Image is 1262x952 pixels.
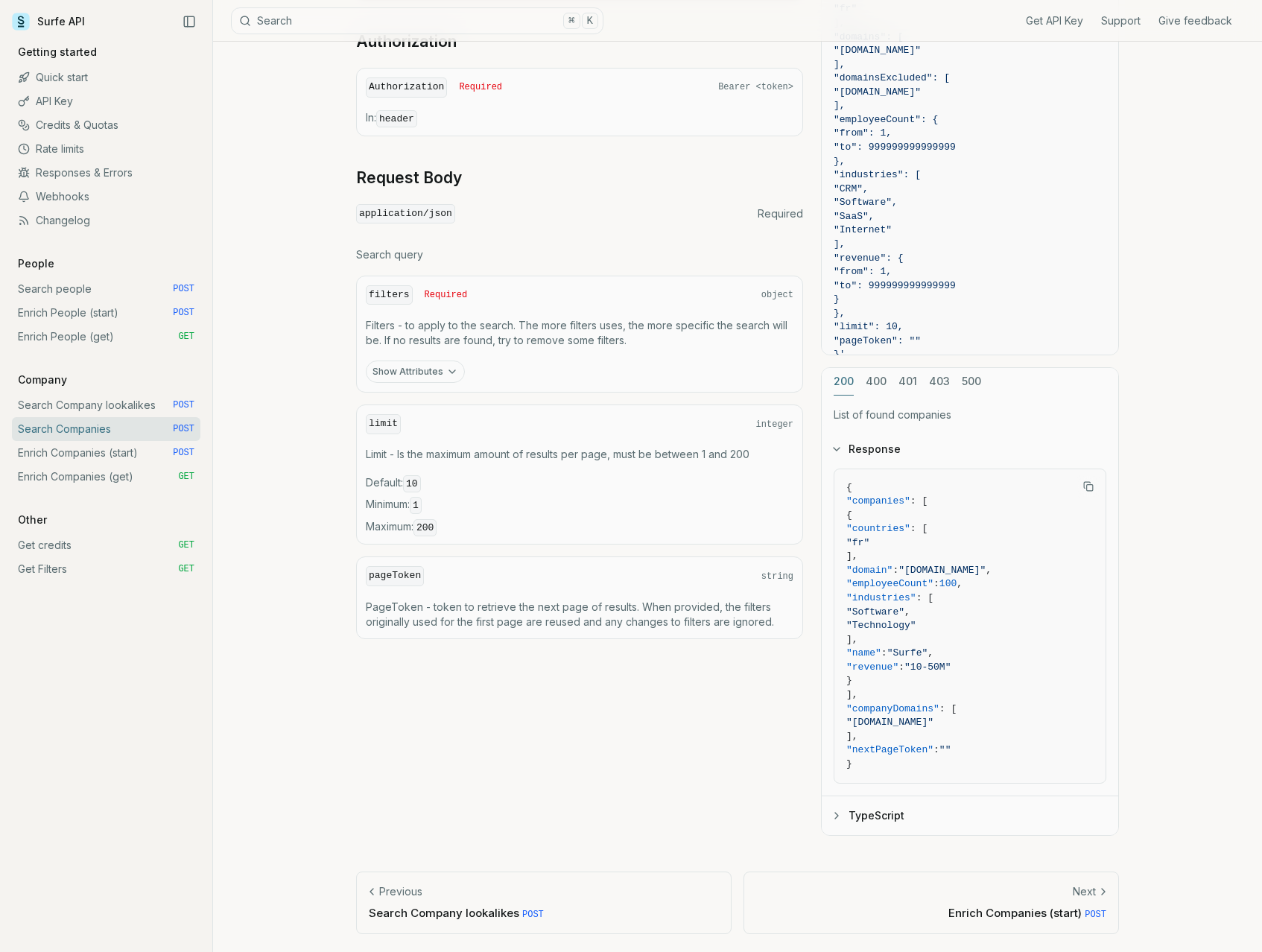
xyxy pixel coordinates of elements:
p: People [12,256,60,271]
span: ], [846,731,858,742]
code: 200 [413,519,437,536]
span: "to": 999999999999999 [834,280,956,291]
span: : [881,647,887,659]
span: : [ [910,495,928,507]
a: API Key [12,89,200,113]
span: : [933,744,939,755]
span: : [ [916,592,933,603]
span: GET [178,471,194,483]
span: }, [834,308,846,319]
kbd: ⌘ [563,13,580,29]
span: "[DOMAIN_NAME]" [834,45,921,56]
span: "industries": [ [834,169,921,180]
span: "domainsExcluded": [ [834,72,950,83]
p: Search Company lookalikes [369,905,719,921]
a: Get credits GET [12,533,200,557]
p: Search query [356,247,803,262]
span: "nextPageToken" [846,744,933,755]
a: PreviousSearch Company lookalikes POST [356,872,732,933]
span: "name" [846,647,881,659]
span: "Software", [834,197,898,208]
span: "revenue": { [834,253,904,264]
span: : [898,661,904,673]
p: PageToken - token to retrieve the next page of results. When provided, the filters originally use... [366,600,793,629]
span: "companyDomains" [846,703,939,714]
span: { [846,510,852,521]
span: } [846,758,852,769]
span: "companies" [846,495,910,507]
span: }, [834,156,846,167]
code: filters [366,285,413,305]
span: "10-50M" [904,661,951,673]
span: { [846,482,852,493]
span: ], [846,550,858,562]
span: , [928,647,933,659]
button: 403 [929,368,950,396]
span: Required [758,206,803,221]
span: } [846,675,852,686]
span: "revenue" [846,661,898,673]
span: "to": 999999999999999 [834,142,956,153]
span: GET [178,563,194,575]
span: Required [425,289,468,301]
button: Show Attributes [366,361,465,383]
span: , [986,565,992,576]
a: Get Filters GET [12,557,200,581]
a: Enrich People (get) GET [12,325,200,349]
span: ], [834,100,846,111]
span: : [892,565,898,576]
span: "Technology" [846,620,916,631]
span: "Surfe" [887,647,928,659]
button: 400 [866,368,887,396]
a: Rate limits [12,137,200,161]
code: header [376,110,417,127]
code: limit [366,414,401,434]
a: Request Body [356,168,462,188]
button: Collapse Sidebar [178,10,200,33]
span: : [ [939,703,957,714]
span: , [904,606,910,618]
span: "pageToken": "" [834,335,921,346]
span: }' [834,349,846,360]
p: Limit - Is the maximum amount of results per page, must be between 1 and 200 [366,447,793,462]
span: GET [178,331,194,343]
span: ], [846,634,858,645]
a: Search Companies POST [12,417,200,441]
span: "domain" [846,565,892,576]
span: Maximum : [366,519,793,536]
span: : [ [910,523,928,534]
p: Filters - to apply to the search. The more filters uses, the more specific the search will be. If... [366,318,793,348]
a: Enrich Companies (get) GET [12,465,200,489]
span: , [957,578,963,589]
span: "from": 1, [834,127,892,139]
span: "limit": 10, [834,321,904,332]
span: Minimum : [366,497,793,513]
p: Other [12,513,53,527]
a: Quick start [12,66,200,89]
span: POST [173,283,194,295]
span: "Internet" [834,224,892,235]
a: Support [1101,13,1141,28]
button: Search⌘K [231,7,603,34]
span: POST [173,423,194,435]
kbd: K [582,13,598,29]
code: 1 [410,497,422,514]
a: Search Company lookalikes POST [12,393,200,417]
span: ], [834,238,846,250]
span: "Software" [846,606,904,618]
a: Give feedback [1158,13,1232,28]
span: ], [846,689,858,700]
span: POST [522,910,544,920]
span: Default : [366,475,793,492]
span: : [933,578,939,589]
p: Getting started [12,45,103,60]
span: "[DOMAIN_NAME]" [834,86,921,98]
span: object [761,289,793,301]
span: "countries" [846,523,910,534]
button: 401 [898,368,917,396]
p: Company [12,372,73,387]
button: Copy Text [1077,475,1100,498]
code: application/json [356,204,455,224]
button: Response [822,430,1118,469]
span: "CRM", [834,183,869,194]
